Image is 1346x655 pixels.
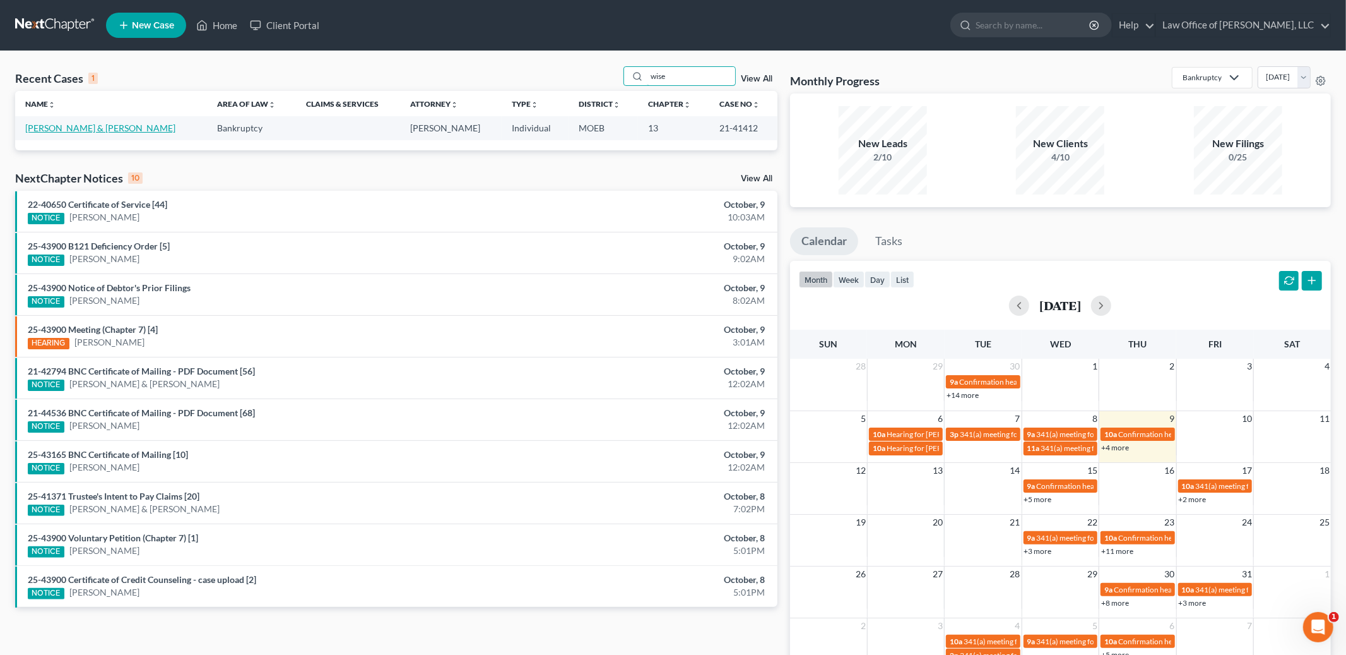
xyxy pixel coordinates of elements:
[1009,463,1022,478] span: 14
[1101,443,1129,452] a: +4 more
[528,323,765,336] div: October, 9
[88,73,98,84] div: 1
[451,101,458,109] i: unfold_more
[950,430,959,439] span: 3p
[833,271,865,288] button: week
[839,136,927,151] div: New Leads
[1027,443,1040,453] span: 11a
[28,213,64,224] div: NOTICE
[1039,299,1081,312] h2: [DATE]
[69,503,220,515] a: [PERSON_NAME] & [PERSON_NAME]
[931,515,944,530] span: 20
[28,338,69,349] div: HEARING
[1164,567,1176,582] span: 30
[1086,515,1099,530] span: 22
[528,490,765,503] div: October, 8
[132,21,174,30] span: New Case
[1086,463,1099,478] span: 15
[528,586,765,599] div: 5:01PM
[1050,339,1071,349] span: Wed
[1027,533,1036,543] span: 9a
[839,151,927,164] div: 2/10
[1091,618,1099,634] span: 5
[1113,14,1155,37] a: Help
[28,366,255,376] a: 21-42794 BNC Certificate of Mailing - PDF Document [56]
[512,99,538,109] a: Typeunfold_more
[1101,546,1133,556] a: +11 more
[1114,585,1324,594] span: Confirmation hearing for [PERSON_NAME] & [PERSON_NAME]
[28,199,167,210] a: 22-40650 Certificate of Service [44]
[976,13,1091,37] input: Search by name...
[528,544,765,557] div: 5:01PM
[528,211,765,224] div: 10:03AM
[1323,359,1331,374] span: 4
[1156,14,1330,37] a: Law Office of [PERSON_NAME], LLC
[1179,495,1207,504] a: +2 more
[74,336,145,349] a: [PERSON_NAME]
[1179,598,1207,608] a: +3 more
[1196,481,1318,491] span: 341(a) meeting for [PERSON_NAME]
[1037,430,1159,439] span: 341(a) meeting for [PERSON_NAME]
[69,378,220,390] a: [PERSON_NAME] & [PERSON_NAME]
[865,271,890,288] button: day
[1169,411,1176,426] span: 9
[741,75,772,83] a: View All
[1016,151,1104,164] div: 4/10
[1014,618,1022,634] span: 4
[1027,430,1036,439] span: 9a
[1164,515,1176,530] span: 23
[28,407,255,418] a: 21-44536 BNC Certificate of Mailing - PDF Document [68]
[950,377,958,387] span: 9a
[931,359,944,374] span: 29
[1037,533,1159,543] span: 341(a) meeting for [PERSON_NAME]
[579,99,620,109] a: Districtunfold_more
[28,241,170,251] a: 25-43900 B121 Deficiency Order [5]
[873,430,885,439] span: 10a
[528,419,765,432] div: 12:02AM
[69,294,139,307] a: [PERSON_NAME]
[873,443,885,453] span: 10a
[613,101,620,109] i: unfold_more
[959,377,1169,387] span: Confirmation hearing for [PERSON_NAME] & [PERSON_NAME]
[69,461,139,474] a: [PERSON_NAME]
[1169,618,1176,634] span: 6
[528,198,765,211] div: October, 9
[69,586,139,599] a: [PERSON_NAME]
[1024,495,1052,504] a: +5 more
[128,172,143,184] div: 10
[69,419,139,432] a: [PERSON_NAME]
[1323,567,1331,582] span: 1
[1014,411,1022,426] span: 7
[1041,443,1163,453] span: 341(a) meeting for [PERSON_NAME]
[1091,359,1099,374] span: 1
[1024,546,1052,556] a: +3 more
[1009,515,1022,530] span: 21
[887,443,985,453] span: Hearing for [PERSON_NAME]
[528,461,765,474] div: 12:02AM
[15,71,98,86] div: Recent Cases
[1037,481,1180,491] span: Confirmation hearing for [PERSON_NAME]
[1241,463,1253,478] span: 17
[28,491,199,502] a: 25-41371 Trustee's Intent to Pay Claims [20]
[190,14,244,37] a: Home
[28,546,64,558] div: NOTICE
[895,339,917,349] span: Mon
[1118,637,1261,646] span: Confirmation hearing for [PERSON_NAME]
[1318,515,1331,530] span: 25
[528,574,765,586] div: October, 8
[528,294,765,307] div: 8:02AM
[28,532,198,543] a: 25-43900 Voluntary Petition (Chapter 7) [1]
[28,380,64,391] div: NOTICE
[1318,411,1331,426] span: 11
[1329,612,1339,622] span: 1
[400,116,502,140] td: [PERSON_NAME]
[936,618,944,634] span: 3
[741,174,772,183] a: View All
[1101,598,1129,608] a: +8 more
[1016,136,1104,151] div: New Clients
[960,430,1082,439] span: 341(a) meeting for [PERSON_NAME]
[502,116,569,140] td: Individual
[931,463,944,478] span: 13
[25,99,56,109] a: Nameunfold_more
[528,282,765,294] div: October, 9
